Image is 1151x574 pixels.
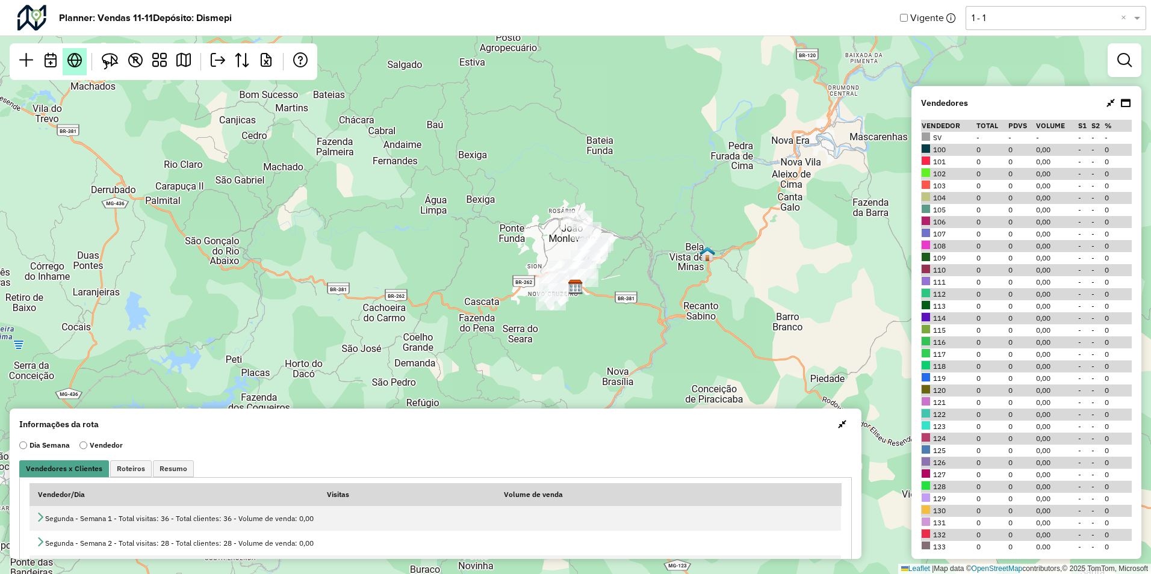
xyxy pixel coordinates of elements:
div: 20693 - COMERCIAL MAGALHAES [539,283,569,301]
td: 0 [1008,457,1035,469]
td: 102 [921,168,976,180]
td: 120 [921,384,976,397]
th: PDVs [1008,120,1035,132]
td: 0,00 [1035,384,1078,397]
td: 0,00 [1035,264,1078,276]
div: 2545 - DELINO BEBIDAS [578,239,608,257]
td: 0 [1008,360,1035,372]
td: - [1091,409,1104,421]
td: 0,00 [1035,288,1078,300]
td: 0 [976,156,1008,168]
span: Resumo [160,465,187,472]
a: Visão geral - Abre nova aba [63,48,87,75]
td: 0 [976,300,1008,312]
strong: Depósito: Dismepi [153,11,232,25]
td: 0 [976,384,1008,397]
td: 100 [921,144,976,156]
div: 88464 - Distribuidora J.A. [564,261,594,279]
td: 0 [1104,216,1132,228]
td: - [1091,180,1104,192]
td: 0,00 [1035,469,1078,481]
td: 0 [976,517,1008,529]
td: 0 [976,168,1008,180]
td: 0 [976,312,1008,324]
a: Leaflet [901,564,930,573]
div: Segunda - Semana 1 - Total visitas: 36 - Total clientes: 36 - Volume de venda: 0,00 [36,512,835,524]
td: 112 [921,288,976,300]
td: 0 [976,240,1008,252]
td: - [1091,372,1104,384]
td: - [1091,493,1104,505]
a: OpenStreetMap [972,564,1023,573]
td: 0 [976,144,1008,156]
td: 0 [1104,409,1132,421]
td: 0 [1104,144,1132,156]
td: 0 [976,276,1008,288]
img: Selecionar atividades - laço [102,53,119,70]
td: 0 [1008,384,1035,397]
td: 0 [1008,312,1035,324]
td: 0,00 [1035,397,1078,409]
td: 127 [921,469,976,481]
td: 0 [1008,421,1035,433]
td: 0 [1008,192,1035,204]
td: - [1091,168,1104,180]
td: 0 [976,397,1008,409]
td: - [1091,144,1104,156]
td: 0 [976,409,1008,421]
td: 0 [976,216,1008,228]
td: SV [921,132,976,144]
td: - [1078,457,1091,469]
td: - [1091,216,1104,228]
td: 0 [976,469,1008,481]
td: 126 [921,457,976,469]
div: 83648 - DIBISA ATACADO [536,268,566,286]
td: 109 [921,252,976,264]
td: 122 [921,409,976,421]
td: 0 [1104,276,1132,288]
td: 0 [1104,192,1132,204]
img: Dismepi [568,279,583,295]
td: 116 [921,336,976,348]
td: - [1091,517,1104,529]
strong: Vendedores [921,97,968,110]
td: 0,00 [1035,517,1078,529]
td: 0 [1104,336,1132,348]
td: 0 [1104,312,1132,324]
div: 83769 - MERCEARIA CONQUISTA [536,292,566,310]
td: - [1078,168,1091,180]
td: 0,00 [1035,240,1078,252]
em: As informações de visita de um planner vigente são consideradas oficiais e exportadas para outros... [946,13,956,23]
td: - [1091,445,1104,457]
td: 0,00 [1035,505,1078,517]
td: 108 [921,240,976,252]
td: 0,00 [1035,445,1078,457]
td: - [1078,192,1091,204]
td: 0 [1008,264,1035,276]
td: - [1091,336,1104,348]
td: - [1008,132,1035,144]
td: 0 [1104,264,1132,276]
span: R [132,55,139,64]
td: 0 [1104,168,1132,180]
td: 0 [1008,541,1035,553]
td: 0 [1008,300,1035,312]
td: 131 [921,517,976,529]
td: - [1091,204,1104,216]
em: Exibir rótulo [128,53,143,67]
td: 110 [921,264,976,276]
td: 0 [1008,505,1035,517]
div: 20188 - SAC PIRACUERA [581,235,611,253]
td: - [1078,300,1091,312]
a: Iniciar novo planner [14,48,39,75]
td: 0 [1104,324,1132,336]
td: 130 [921,505,976,517]
td: 118 [921,360,976,372]
td: 0 [976,204,1008,216]
td: 0 [1104,469,1132,481]
td: 0,00 [1035,409,1078,421]
td: 0 [1008,481,1035,493]
th: Volume [1035,120,1078,132]
td: 0,00 [1035,192,1078,204]
td: - [1078,264,1091,276]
